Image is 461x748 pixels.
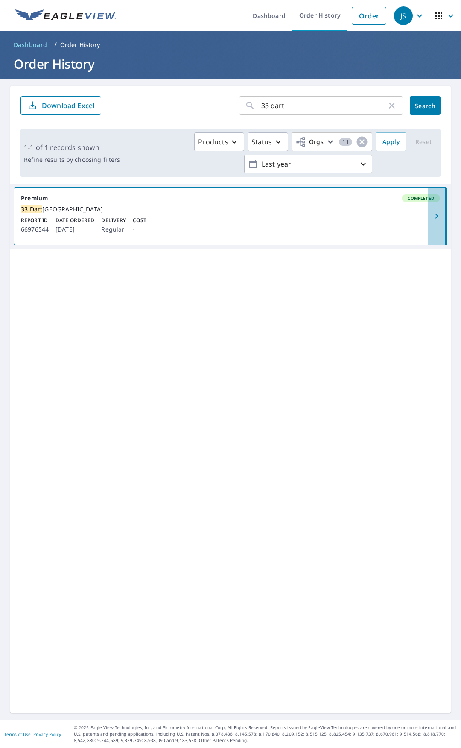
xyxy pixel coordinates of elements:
[410,96,441,115] button: Search
[258,157,358,172] p: Last year
[33,731,61,737] a: Privacy Policy
[248,132,288,151] button: Status
[10,55,451,73] h1: Order History
[417,102,434,110] span: Search
[15,9,116,22] img: EV Logo
[60,41,100,49] p: Order History
[21,205,440,213] div: [GEOGRAPHIC_DATA]
[55,217,94,224] p: Date Ordered
[394,6,413,25] div: JS
[21,217,49,224] p: Report ID
[382,137,400,147] span: Apply
[4,732,61,737] p: |
[101,224,126,235] p: Regular
[54,40,57,50] li: /
[244,155,372,173] button: Last year
[10,38,451,52] nav: breadcrumb
[352,7,386,25] a: Order
[14,41,47,49] span: Dashboard
[194,132,244,151] button: Products
[4,731,31,737] a: Terms of Use
[24,142,120,153] p: 1-1 of 1 records shown
[24,156,120,164] p: Refine results by choosing filters
[101,217,126,224] p: Delivery
[42,101,94,110] p: Download Excel
[21,224,49,235] p: 66976544
[261,94,387,117] input: Address, Report #, Claim ID, etc.
[376,132,406,151] button: Apply
[198,137,228,147] p: Products
[133,224,146,235] p: -
[74,725,457,744] p: © 2025 Eagle View Technologies, Inc. and Pictometry International Corp. All Rights Reserved. Repo...
[10,38,51,52] a: Dashboard
[14,188,447,245] a: PremiumCompleted33 Dart[GEOGRAPHIC_DATA]Report ID66976544Date Ordered[DATE]DeliveryRegularCost-
[55,224,94,235] p: [DATE]
[295,137,324,147] span: Orgs
[339,139,352,145] span: 11
[133,217,146,224] p: Cost
[20,96,101,115] button: Download Excel
[21,205,42,213] mark: 33 Dart
[21,194,440,202] div: Premium
[251,137,272,147] p: Status
[403,195,439,201] span: Completed
[292,132,372,151] button: Orgs11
